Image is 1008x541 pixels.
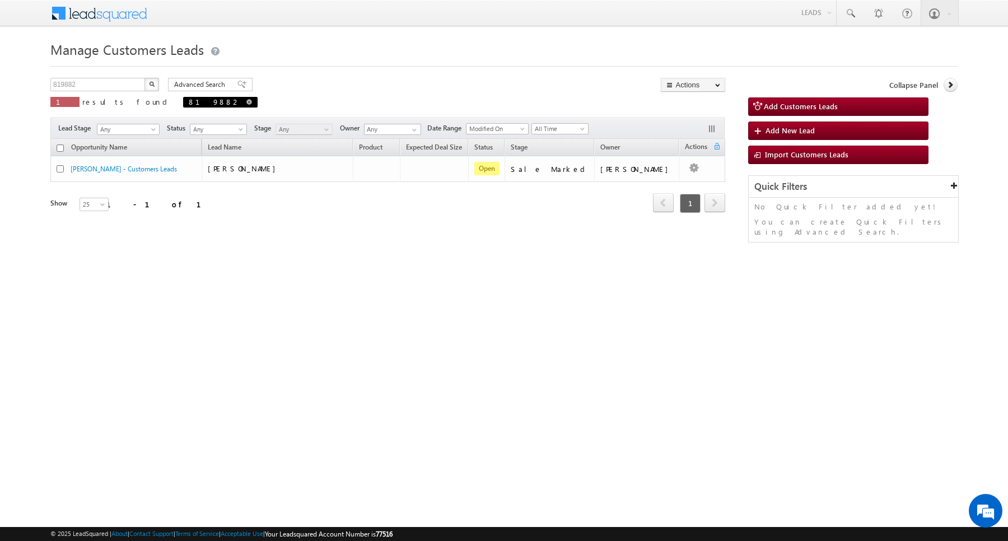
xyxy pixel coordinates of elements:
span: © 2025 LeadSquared | | | | | [50,529,393,539]
a: prev [653,194,674,212]
a: [PERSON_NAME] - Customers Leads [71,165,177,173]
span: Import Customers Leads [765,150,848,159]
a: All Time [531,123,589,134]
div: 1 - 1 of 1 [106,198,214,211]
img: Search [149,81,155,87]
span: [PERSON_NAME] [208,164,281,173]
span: Any [190,124,244,134]
button: Actions [661,78,725,92]
span: Stage [254,123,276,133]
a: About [111,530,128,537]
span: Expected Deal Size [406,143,462,151]
span: 25 [80,199,110,209]
span: prev [653,193,674,212]
span: Advanced Search [174,80,228,90]
a: 25 [80,198,109,211]
span: Any [276,124,329,134]
span: Opportunity Name [71,143,127,151]
span: next [704,193,725,212]
span: Product [359,143,382,151]
div: Quick Filters [749,176,958,198]
span: Manage Customers Leads [50,40,204,58]
a: next [704,194,725,212]
span: Lead Name [202,141,247,156]
a: Any [190,124,247,135]
div: [PERSON_NAME] [600,164,674,174]
a: Show All Items [406,124,420,136]
span: Your Leadsquared Account Number is [265,530,393,538]
a: Stage [505,141,533,156]
span: Add Customers Leads [764,101,838,111]
span: Owner [600,143,620,151]
a: Any [97,124,160,135]
span: Actions [679,141,713,155]
a: Status [469,141,498,156]
span: Date Range [427,123,466,133]
div: Sale Marked [511,164,589,174]
a: Any [276,124,333,135]
a: Opportunity Name [66,141,133,156]
a: Modified On [466,123,529,134]
span: 1 [680,194,701,213]
span: 819882 [189,97,241,106]
span: Collapse Panel [889,80,938,90]
span: results found [82,97,171,106]
p: You can create Quick Filters using Advanced Search. [754,217,953,237]
a: Terms of Service [175,530,219,537]
span: Status [167,123,190,133]
span: 77516 [376,530,393,538]
span: All Time [532,124,585,134]
a: Expected Deal Size [400,141,468,156]
span: 1 [56,97,74,106]
span: Lead Stage [58,123,95,133]
div: Show [50,198,71,208]
span: Stage [511,143,528,151]
input: Check all records [57,144,64,152]
span: Add New Lead [766,125,815,135]
a: Acceptable Use [221,530,263,537]
span: Modified On [466,124,525,134]
p: No Quick Filter added yet! [754,202,953,212]
span: Open [474,162,500,175]
a: Contact Support [129,530,174,537]
span: Owner [340,123,364,133]
input: Type to Search [364,124,421,135]
span: Any [97,124,156,134]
